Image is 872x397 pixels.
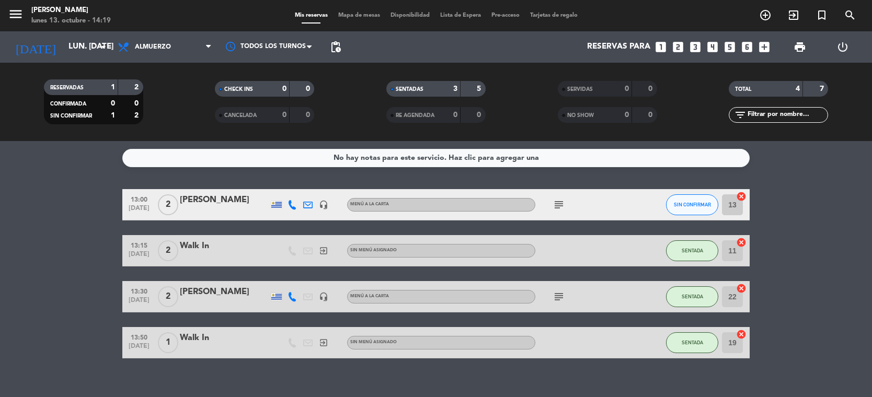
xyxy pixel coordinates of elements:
i: subject [553,290,565,303]
span: SIN CONFIRMAR [674,202,711,207]
strong: 0 [648,111,655,119]
span: NO SHOW [567,113,594,118]
i: add_circle_outline [759,9,772,21]
span: Disponibilidad [385,13,435,18]
div: [PERSON_NAME] [180,285,269,299]
i: arrow_drop_down [97,41,110,53]
strong: 0 [477,111,483,119]
i: [DATE] [8,36,63,59]
i: cancel [736,191,747,202]
span: 13:50 [126,331,152,343]
i: cancel [736,329,747,340]
span: TOTAL [735,87,751,92]
button: SENTADA [666,332,718,353]
span: 13:30 [126,285,152,297]
span: 2 [158,240,178,261]
strong: 0 [111,100,115,107]
i: turned_in_not [816,9,828,21]
i: headset_mic [319,292,328,301]
span: MENÚ A LA CARTA [350,202,389,206]
span: RE AGENDADA [396,113,434,118]
span: SENTADA [682,248,703,253]
i: looks_4 [706,40,719,54]
i: menu [8,6,24,22]
strong: 0 [282,85,286,92]
span: Mapa de mesas [333,13,385,18]
i: looks_one [654,40,668,54]
div: [PERSON_NAME] [180,193,269,207]
span: SENTADAS [396,87,423,92]
button: menu [8,6,24,26]
button: SENTADA [666,240,718,261]
span: Sin menú asignado [350,248,397,252]
i: headset_mic [319,200,328,209]
span: 13:15 [126,239,152,251]
span: MENÚ A LA CARTA [350,294,389,298]
strong: 2 [134,84,141,91]
strong: 7 [820,85,826,92]
i: looks_two [671,40,685,54]
div: Walk In [180,331,269,345]
span: SERVIDAS [567,87,593,92]
span: Reservas para [587,42,650,52]
span: Lista de Espera [435,13,486,18]
span: [DATE] [126,251,152,263]
div: Walk In [180,239,269,253]
span: SENTADA [682,340,703,345]
i: search [844,9,856,21]
div: No hay notas para este servicio. Haz clic para agregar una [334,152,539,164]
div: LOG OUT [821,31,864,63]
strong: 1 [111,84,115,91]
span: print [794,41,806,53]
strong: 5 [477,85,483,92]
i: exit_to_app [319,246,328,255]
span: Mis reservas [290,13,333,18]
strong: 1 [111,112,115,119]
button: SIN CONFIRMAR [666,194,718,215]
strong: 0 [625,85,629,92]
span: SENTADA [682,294,703,299]
span: 13:00 [126,193,152,205]
span: CONFIRMADA [50,101,86,107]
span: 2 [158,286,178,307]
span: Tarjetas de regalo [525,13,583,18]
i: cancel [736,283,747,294]
strong: 0 [453,111,457,119]
span: [DATE] [126,297,152,309]
div: [PERSON_NAME] [31,5,111,16]
i: cancel [736,237,747,248]
i: looks_5 [723,40,737,54]
strong: 0 [306,111,312,119]
i: exit_to_app [787,9,800,21]
strong: 3 [453,85,457,92]
span: Sin menú asignado [350,340,397,344]
span: 1 [158,332,178,353]
span: RESERVADAS [50,85,84,90]
i: exit_to_app [319,338,328,347]
input: Filtrar por nombre... [747,109,828,121]
i: subject [553,198,565,211]
div: lunes 13. octubre - 14:19 [31,16,111,26]
strong: 2 [134,112,141,119]
button: SENTADA [666,286,718,307]
span: [DATE] [126,343,152,355]
span: Almuerzo [135,43,171,51]
span: CHECK INS [224,87,253,92]
strong: 0 [282,111,286,119]
i: looks_3 [689,40,702,54]
strong: 0 [648,85,655,92]
span: Pre-acceso [486,13,525,18]
span: CANCELADA [224,113,257,118]
span: [DATE] [126,205,152,217]
i: add_box [758,40,771,54]
span: pending_actions [329,41,342,53]
strong: 0 [306,85,312,92]
strong: 0 [625,111,629,119]
span: 2 [158,194,178,215]
span: SIN CONFIRMAR [50,113,92,119]
i: looks_6 [740,40,754,54]
strong: 0 [134,100,141,107]
i: power_settings_new [836,41,849,53]
strong: 4 [796,85,800,92]
i: filter_list [734,109,747,121]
